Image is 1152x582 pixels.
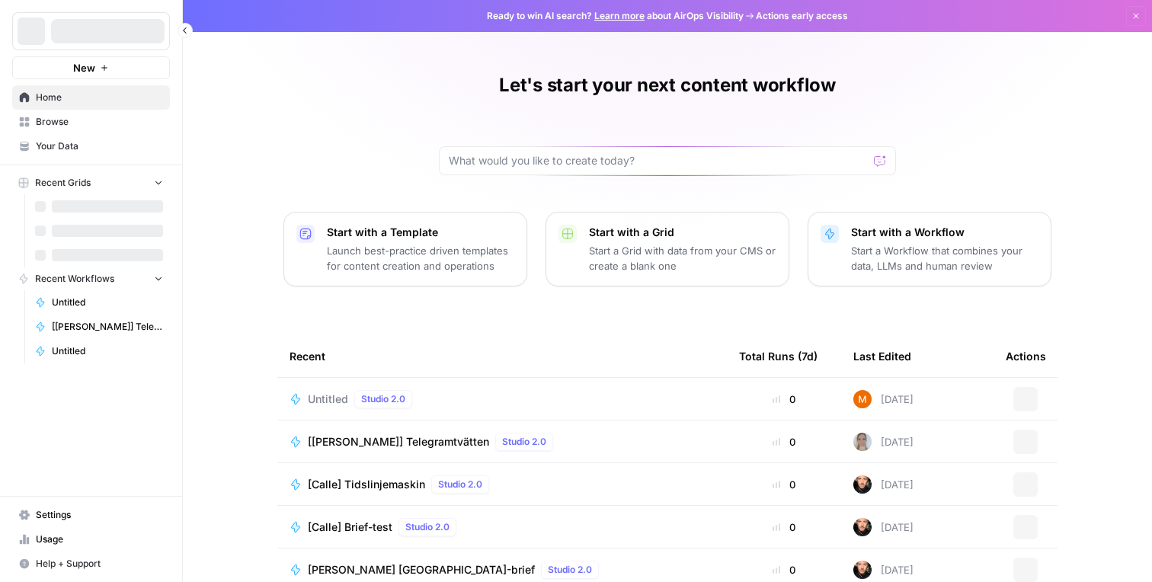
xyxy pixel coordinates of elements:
[28,315,170,339] a: [[PERSON_NAME]] Telegramtvätten
[1006,335,1046,377] div: Actions
[12,552,170,576] button: Help + Support
[853,475,872,494] img: d6xf1ljdak83803ns8wlm25z8kr1
[739,434,829,449] div: 0
[52,320,163,334] span: [[PERSON_NAME]] Telegramtvätten
[548,563,592,577] span: Studio 2.0
[12,527,170,552] a: Usage
[308,562,535,577] span: [PERSON_NAME] [GEOGRAPHIC_DATA]-brief
[405,520,450,534] span: Studio 2.0
[35,272,114,286] span: Recent Workflows
[438,478,482,491] span: Studio 2.0
[327,225,514,240] p: Start with a Template
[283,212,527,286] button: Start with a TemplateLaunch best-practice driven templates for content creation and operations
[853,561,914,579] div: [DATE]
[290,475,715,494] a: [Calle] TidslinjemaskinStudio 2.0
[12,56,170,79] button: New
[308,392,348,407] span: Untitled
[739,335,818,377] div: Total Runs (7d)
[308,477,425,492] span: [Calle] Tidslinjemaskin
[739,562,829,577] div: 0
[853,518,914,536] div: [DATE]
[327,243,514,273] p: Launch best-practice driven templates for content creation and operations
[290,433,715,451] a: [[PERSON_NAME]] TelegramtvättenStudio 2.0
[36,532,163,546] span: Usage
[853,433,914,451] div: [DATE]
[12,503,170,527] a: Settings
[589,225,776,240] p: Start with a Grid
[546,212,789,286] button: Start with a GridStart a Grid with data from your CMS or create a blank one
[12,134,170,158] a: Your Data
[499,73,836,98] h1: Let's start your next content workflow
[73,60,95,75] span: New
[290,390,715,408] a: UntitledStudio 2.0
[589,243,776,273] p: Start a Grid with data from your CMS or create a blank one
[487,9,744,23] span: Ready to win AI search? about AirOps Visibility
[853,433,872,451] img: ibjarr27r0njrkh9rlaxszn0599i
[12,267,170,290] button: Recent Workflows
[290,335,715,377] div: Recent
[52,344,163,358] span: Untitled
[739,392,829,407] div: 0
[36,139,163,153] span: Your Data
[12,85,170,110] a: Home
[853,390,914,408] div: [DATE]
[36,557,163,571] span: Help + Support
[853,390,872,408] img: rf9vd23nz5x6axcvpgtzses2kd89
[308,520,392,535] span: [Calle] Brief-test
[36,508,163,522] span: Settings
[851,243,1038,273] p: Start a Workflow that combines your data, LLMs and human review
[308,434,489,449] span: [[PERSON_NAME]] Telegramtvätten
[361,392,405,406] span: Studio 2.0
[808,212,1051,286] button: Start with a WorkflowStart a Workflow that combines your data, LLMs and human review
[756,9,848,23] span: Actions early access
[853,518,872,536] img: d6xf1ljdak83803ns8wlm25z8kr1
[502,435,546,449] span: Studio 2.0
[28,339,170,363] a: Untitled
[290,561,715,579] a: [PERSON_NAME] [GEOGRAPHIC_DATA]-briefStudio 2.0
[12,110,170,134] a: Browse
[851,225,1038,240] p: Start with a Workflow
[28,290,170,315] a: Untitled
[52,296,163,309] span: Untitled
[853,475,914,494] div: [DATE]
[853,561,872,579] img: d6xf1ljdak83803ns8wlm25z8kr1
[290,518,715,536] a: [Calle] Brief-testStudio 2.0
[739,477,829,492] div: 0
[739,520,829,535] div: 0
[36,91,163,104] span: Home
[449,153,868,168] input: What would you like to create today?
[594,10,645,21] a: Learn more
[36,115,163,129] span: Browse
[35,176,91,190] span: Recent Grids
[853,335,911,377] div: Last Edited
[12,171,170,194] button: Recent Grids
